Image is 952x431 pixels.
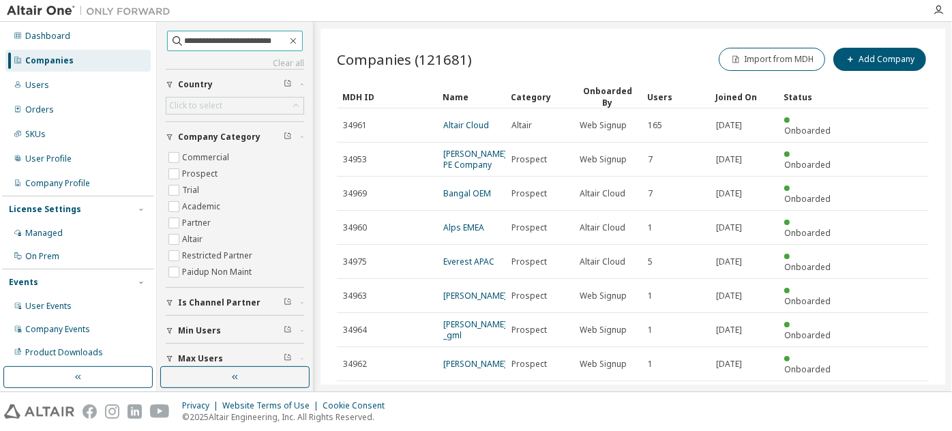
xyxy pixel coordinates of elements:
span: 165 [648,120,662,131]
span: [DATE] [716,359,742,370]
span: 7 [648,154,653,165]
span: Company Category [178,132,261,143]
span: Clear filter [284,79,292,90]
div: Click to select [169,100,222,111]
span: [DATE] [716,120,742,131]
div: Companies [25,55,74,66]
span: Prospect [511,222,547,233]
img: instagram.svg [105,404,119,419]
img: youtube.svg [150,404,170,419]
span: Clear filter [284,297,292,308]
span: Max Users [178,353,223,364]
label: Paidup Non Maint [182,264,254,280]
button: Add Company [833,48,926,71]
span: Prospect [511,256,547,267]
div: Cookie Consent [323,400,393,411]
button: Company Category [166,122,304,152]
a: Alps EMEA [443,222,484,233]
span: Is Channel Partner [178,297,261,308]
span: Onboarded [784,329,831,341]
div: Dashboard [25,31,70,42]
span: Onboarded [784,193,831,205]
div: SKUs [25,129,46,140]
div: Website Terms of Use [222,400,323,411]
span: [DATE] [716,325,742,336]
span: Prospect [511,188,547,199]
div: Click to select [166,98,303,114]
span: [DATE] [716,188,742,199]
a: Clear all [166,58,304,69]
div: Product Downloads [25,347,103,358]
div: Users [647,86,704,108]
span: Prospect [511,154,547,165]
div: Name [443,86,500,108]
div: User Events [25,301,72,312]
a: [PERSON_NAME] PE Company [443,148,507,170]
span: 34969 [343,188,367,199]
span: Altair Cloud [580,188,625,199]
span: Onboarded [784,363,831,375]
span: [DATE] [716,291,742,301]
span: Web Signup [580,291,627,301]
span: Web Signup [580,325,627,336]
span: 7 [648,188,653,199]
div: On Prem [25,251,59,262]
div: MDH ID [342,86,432,108]
span: [DATE] [716,154,742,165]
button: Import from MDH [719,48,825,71]
span: 1 [648,291,653,301]
span: Country [178,79,213,90]
span: 1 [648,325,653,336]
span: 34964 [343,325,367,336]
span: Onboarded [784,227,831,239]
span: 34961 [343,120,367,131]
a: [PERSON_NAME] [443,290,507,301]
div: User Profile [25,153,72,164]
div: Orders [25,104,54,115]
div: Joined On [715,86,773,108]
span: 1 [648,359,653,370]
span: 34953 [343,154,367,165]
img: Altair One [7,4,177,18]
span: Web Signup [580,154,627,165]
span: Prospect [511,291,547,301]
span: Prospect [511,325,547,336]
span: 1 [648,222,653,233]
a: Everest APAC [443,256,494,267]
span: Onboarded [784,125,831,136]
span: Altair Cloud [580,256,625,267]
label: Altair [182,231,205,248]
button: Min Users [166,316,304,346]
a: [PERSON_NAME] [443,358,507,370]
label: Partner [182,215,213,231]
span: 34963 [343,291,367,301]
span: [DATE] [716,222,742,233]
span: Onboarded [784,159,831,170]
span: Min Users [178,325,221,336]
div: Users [25,80,49,91]
img: linkedin.svg [128,404,142,419]
img: altair_logo.svg [4,404,74,419]
span: Clear filter [284,353,292,364]
img: facebook.svg [83,404,97,419]
label: Trial [182,182,202,198]
div: Managed [25,228,63,239]
label: Commercial [182,149,232,166]
span: Web Signup [580,359,627,370]
span: Clear filter [284,325,292,336]
a: Altair Cloud [443,119,489,131]
label: Prospect [182,166,220,182]
label: Academic [182,198,223,215]
span: 34960 [343,222,367,233]
span: [DATE] [716,256,742,267]
div: Privacy [182,400,222,411]
div: Company Events [25,324,90,335]
a: [PERSON_NAME] _gml [443,318,507,341]
p: © 2025 Altair Engineering, Inc. All Rights Reserved. [182,411,393,423]
span: Onboarded [784,261,831,273]
label: Restricted Partner [182,248,255,264]
div: Company Profile [25,178,90,189]
button: Max Users [166,344,304,374]
span: 34975 [343,256,367,267]
span: Web Signup [580,120,627,131]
